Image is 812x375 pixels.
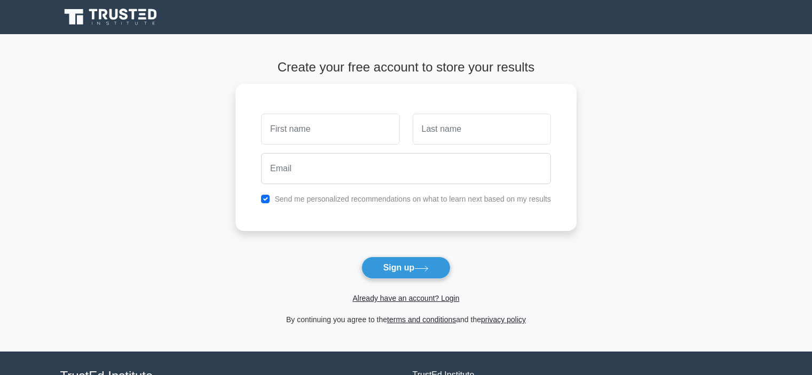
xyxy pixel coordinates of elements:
[229,313,583,326] div: By continuing you agree to the and the
[261,153,551,184] input: Email
[413,114,551,145] input: Last name
[387,315,456,324] a: terms and conditions
[481,315,526,324] a: privacy policy
[352,294,459,302] a: Already have an account? Login
[235,60,577,75] h4: Create your free account to store your results
[274,195,551,203] label: Send me personalized recommendations on what to learn next based on my results
[261,114,399,145] input: First name
[361,257,451,279] button: Sign up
